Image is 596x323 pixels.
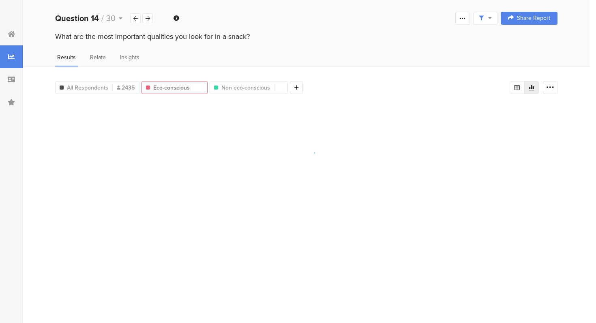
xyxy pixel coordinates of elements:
[67,83,108,92] span: All Respondents
[106,12,116,24] span: 30
[221,83,270,92] span: Non eco-conscious
[57,53,76,62] span: Results
[517,15,550,21] span: Share Report
[101,12,104,24] span: /
[90,53,106,62] span: Relate
[153,83,190,92] span: Eco-conscious
[55,31,557,42] div: What are the most important qualities you look for in a snack?
[55,12,99,24] b: Question 14
[117,83,135,92] span: 2435
[120,53,139,62] span: Insights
